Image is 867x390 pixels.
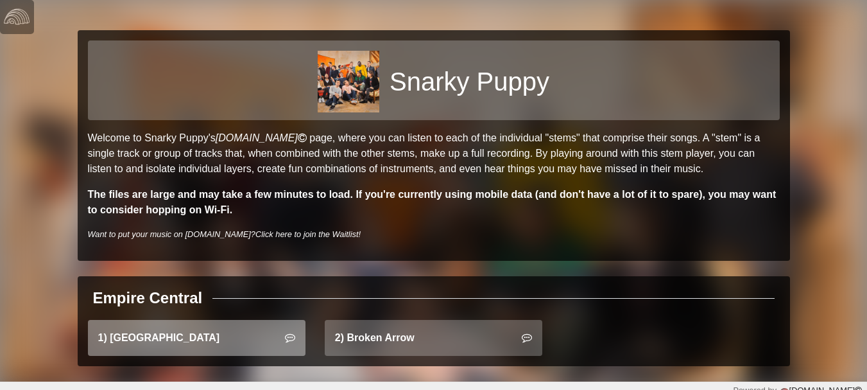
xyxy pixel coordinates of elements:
[88,229,361,239] i: Want to put your music on [DOMAIN_NAME]?
[93,287,203,310] div: Empire Central
[255,229,361,239] a: Click here to join the Waitlist!
[88,320,305,356] a: 1) [GEOGRAPHIC_DATA]
[4,4,30,30] img: logo-white-4c48a5e4bebecaebe01ca5a9d34031cfd3d4ef9ae749242e8c4bf12ef99f53e8.png
[88,130,780,177] p: Welcome to Snarky Puppy's page, where you can listen to each of the individual "stems" that compr...
[325,320,542,356] a: 2) Broken Arrow
[216,132,309,143] a: [DOMAIN_NAME]
[88,189,777,215] strong: The files are large and may take a few minutes to load. If you're currently using mobile data (an...
[318,51,379,112] img: b0ce2f957c79ba83289fe34b867a9dd4feee80d7bacaab490a73b75327e063d4.jpg
[390,66,549,97] h1: Snarky Puppy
